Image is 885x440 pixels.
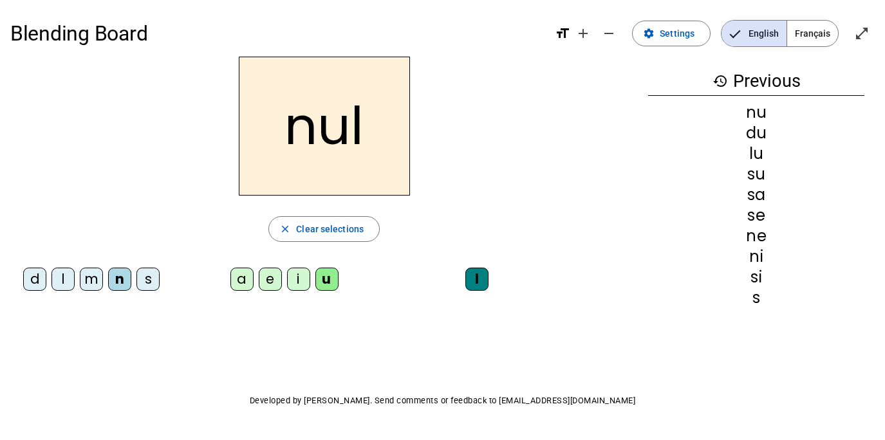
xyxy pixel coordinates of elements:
div: d [23,268,46,291]
div: a [230,268,254,291]
div: du [648,125,864,141]
button: Clear selections [268,216,380,242]
p: Developed by [PERSON_NAME]. Send comments or feedback to [EMAIL_ADDRESS][DOMAIN_NAME] [10,393,875,408]
div: n [108,268,131,291]
div: l [465,268,489,291]
div: se [648,208,864,223]
mat-icon: format_size [555,26,570,41]
h3: Previous [648,67,864,96]
div: m [80,268,103,291]
span: English [722,21,787,46]
mat-icon: open_in_full [854,26,870,41]
div: ne [648,228,864,244]
mat-icon: close [279,223,291,235]
div: s [136,268,160,291]
div: si [648,270,864,285]
div: s [648,290,864,306]
span: Clear selections [296,221,364,237]
div: sa [648,187,864,203]
button: Settings [632,21,711,46]
div: l [51,268,75,291]
div: e [259,268,282,291]
div: su [648,167,864,182]
span: Français [787,21,838,46]
div: lu [648,146,864,161]
div: u [315,268,339,291]
button: Decrease font size [596,21,622,46]
button: Increase font size [570,21,596,46]
mat-icon: settings [643,28,655,39]
div: nu [648,105,864,120]
div: ni [648,249,864,264]
mat-button-toggle-group: Language selection [721,20,839,47]
div: i [287,268,310,291]
mat-icon: history [713,73,728,89]
button: Enter full screen [849,21,875,46]
h1: Blending Board [10,13,545,54]
mat-icon: remove [601,26,617,41]
mat-icon: add [575,26,591,41]
span: Settings [660,26,694,41]
h2: nul [239,57,410,196]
